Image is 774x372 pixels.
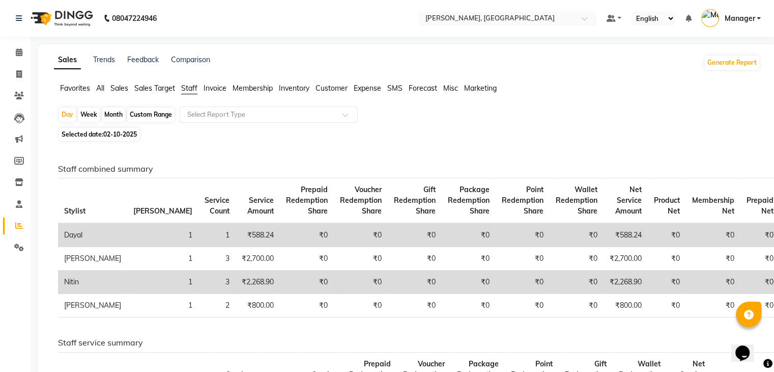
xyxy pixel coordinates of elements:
span: Package Redemption Share [448,185,490,216]
td: ₹0 [442,271,496,294]
span: Point Redemption Share [502,185,543,216]
td: Nitin [58,271,127,294]
td: 1 [127,294,198,317]
td: ₹0 [550,223,604,247]
span: Gift Redemption Share [394,185,436,216]
td: ₹0 [648,223,686,247]
td: Dayal [58,223,127,247]
td: ₹0 [496,223,550,247]
td: ₹800.00 [604,294,648,317]
td: ₹0 [280,294,334,317]
span: Expense [354,84,381,93]
span: Sales [110,84,128,93]
td: ₹2,268.90 [236,271,280,294]
span: Wallet Redemption Share [556,185,597,216]
td: ₹0 [388,247,442,271]
iframe: chat widget [731,331,764,362]
td: ₹0 [388,223,442,247]
span: Invoice [204,84,226,93]
td: ₹588.24 [236,223,280,247]
td: ₹0 [442,294,496,317]
div: Month [102,108,125,122]
td: ₹0 [496,294,550,317]
td: ₹0 [280,223,334,247]
h6: Staff combined summary [58,164,752,174]
td: ₹0 [442,247,496,271]
td: ₹0 [648,247,686,271]
td: 3 [198,271,236,294]
span: Voucher Redemption Share [340,185,382,216]
td: ₹0 [496,247,550,271]
button: Generate Report [705,56,759,70]
td: ₹2,700.00 [604,247,648,271]
span: Membership Net [692,196,734,216]
td: ₹2,268.90 [604,271,648,294]
span: Forecast [409,84,437,93]
td: ₹588.24 [604,223,648,247]
span: 02-10-2025 [103,130,137,138]
span: Product Net [654,196,680,216]
span: Service Amount [247,196,274,216]
td: ₹0 [334,294,388,317]
span: Service Count [205,196,230,216]
td: 1 [127,223,198,247]
span: All [96,84,104,93]
span: Misc [443,84,458,93]
td: ₹0 [686,247,740,271]
td: [PERSON_NAME] [58,294,127,317]
a: Trends [93,55,115,64]
span: Prepaid Net [747,196,773,216]
a: Feedback [127,55,159,64]
span: Manager [724,13,755,24]
span: Membership [233,84,273,93]
span: Net Service Amount [615,185,642,216]
div: Day [59,108,76,122]
span: [PERSON_NAME] [133,206,192,216]
div: Custom Range [127,108,175,122]
span: Staff [181,84,197,93]
span: Inventory [279,84,309,93]
td: ₹0 [550,247,604,271]
td: ₹0 [648,271,686,294]
span: Prepaid Redemption Share [286,185,328,216]
td: ₹0 [388,271,442,294]
td: ₹0 [496,271,550,294]
td: ₹0 [550,294,604,317]
img: logo [26,4,96,33]
td: 1 [127,271,198,294]
span: Stylist [64,206,85,216]
h6: Staff service summary [58,338,752,348]
td: ₹0 [686,294,740,317]
div: Week [78,108,100,122]
td: 3 [198,247,236,271]
td: ₹0 [334,247,388,271]
td: ₹2,700.00 [236,247,280,271]
td: 1 [198,223,236,247]
td: ₹0 [388,294,442,317]
td: ₹0 [442,223,496,247]
img: Manager [701,9,719,27]
span: Customer [316,84,348,93]
a: Comparison [171,55,210,64]
td: ₹0 [280,271,334,294]
span: Favorites [60,84,90,93]
td: ₹0 [686,223,740,247]
b: 08047224946 [112,4,157,33]
span: Marketing [464,84,497,93]
td: 2 [198,294,236,317]
span: Sales Target [134,84,175,93]
td: ₹800.00 [236,294,280,317]
td: ₹0 [280,247,334,271]
td: ₹0 [334,271,388,294]
a: Sales [54,51,81,69]
td: 1 [127,247,198,271]
td: ₹0 [334,223,388,247]
td: [PERSON_NAME] [58,247,127,271]
td: ₹0 [648,294,686,317]
span: SMS [387,84,403,93]
span: Selected date: [59,128,139,141]
td: ₹0 [550,271,604,294]
td: ₹0 [686,271,740,294]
